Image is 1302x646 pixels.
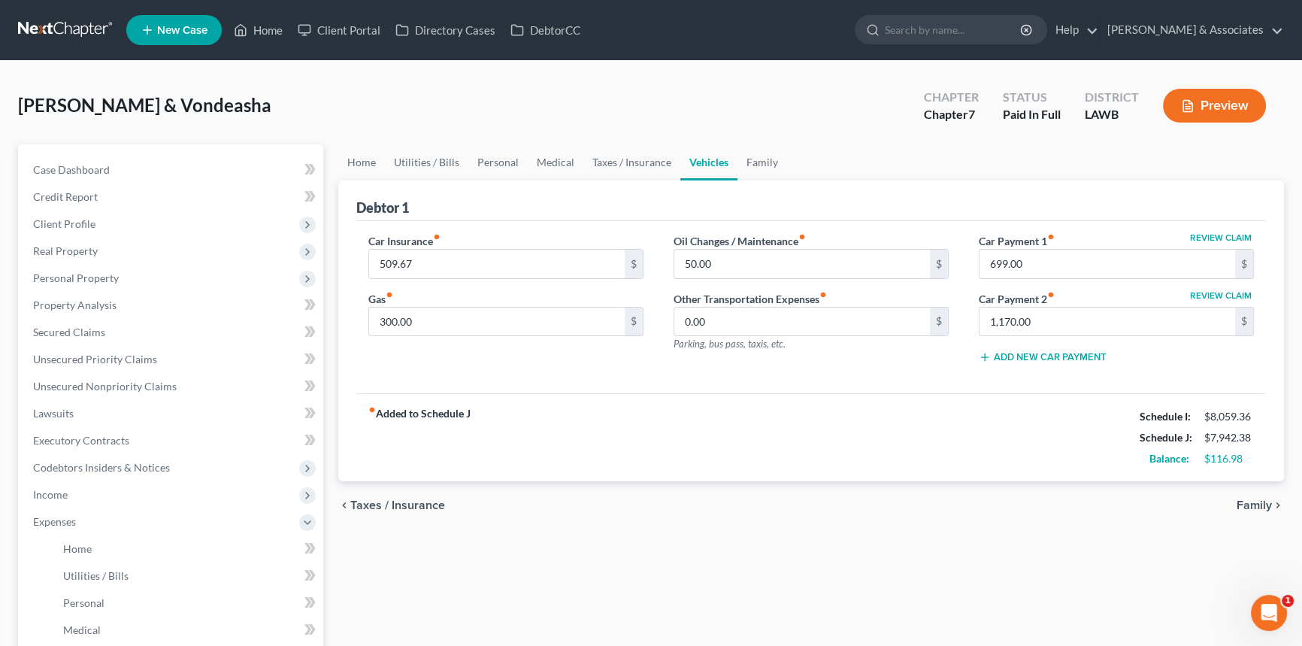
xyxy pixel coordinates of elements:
[21,427,323,454] a: Executory Contracts
[33,380,177,393] span: Unsecured Nonpriority Claims
[625,308,643,336] div: $
[980,250,1235,278] input: --
[356,199,409,217] div: Debtor 1
[51,563,323,590] a: Utilities / Bills
[33,217,95,230] span: Client Profile
[819,291,827,299] i: fiber_manual_record
[625,250,643,278] div: $
[680,144,737,180] a: Vehicles
[21,373,323,400] a: Unsecured Nonpriority Claims
[433,233,441,241] i: fiber_manual_record
[1003,106,1061,123] div: Paid In Full
[1140,431,1192,444] strong: Schedule J:
[1149,452,1189,465] strong: Balance:
[33,163,110,176] span: Case Dashboard
[21,319,323,346] a: Secured Claims
[33,461,170,474] span: Codebtors Insiders & Notices
[338,499,445,511] button: chevron_left Taxes / Insurance
[1047,291,1055,299] i: fiber_manual_record
[290,17,388,44] a: Client Portal
[1204,430,1254,445] div: $7,942.38
[1100,17,1283,44] a: [PERSON_NAME] & Associates
[386,291,393,299] i: fiber_manual_record
[21,346,323,373] a: Unsecured Priority Claims
[468,144,528,180] a: Personal
[385,144,468,180] a: Utilities / Bills
[157,25,207,36] span: New Case
[1188,233,1254,242] button: Review Claim
[1235,250,1253,278] div: $
[1163,89,1266,123] button: Preview
[33,299,117,311] span: Property Analysis
[979,233,1055,249] label: Car Payment 1
[979,351,1107,363] button: Add New Car Payment
[51,535,323,563] a: Home
[1251,595,1287,631] iframe: Intercom live chat
[51,617,323,644] a: Medical
[1204,409,1254,424] div: $8,059.36
[1272,499,1284,511] i: chevron_right
[21,156,323,183] a: Case Dashboard
[930,250,948,278] div: $
[33,244,98,257] span: Real Property
[1204,451,1254,466] div: $116.98
[924,106,979,123] div: Chapter
[674,233,806,249] label: Oil Changes / Maintenance
[21,292,323,319] a: Property Analysis
[1188,291,1254,300] button: Review Claim
[21,183,323,211] a: Credit Report
[33,488,68,501] span: Income
[1140,410,1191,423] strong: Schedule I:
[979,291,1055,307] label: Car Payment 2
[368,291,393,307] label: Gas
[1085,89,1139,106] div: District
[924,89,979,106] div: Chapter
[583,144,680,180] a: Taxes / Insurance
[21,400,323,427] a: Lawsuits
[33,515,76,528] span: Expenses
[33,434,129,447] span: Executory Contracts
[1048,17,1098,44] a: Help
[930,308,948,336] div: $
[33,353,157,365] span: Unsecured Priority Claims
[968,107,975,121] span: 7
[1235,308,1253,336] div: $
[338,499,350,511] i: chevron_left
[674,250,930,278] input: --
[368,233,441,249] label: Car Insurance
[368,406,471,469] strong: Added to Schedule J
[33,407,74,420] span: Lawsuits
[885,16,1022,44] input: Search by name...
[798,233,806,241] i: fiber_manual_record
[51,590,323,617] a: Personal
[503,17,588,44] a: DebtorCC
[368,406,376,414] i: fiber_manual_record
[63,542,92,555] span: Home
[33,190,98,203] span: Credit Report
[63,596,104,609] span: Personal
[1237,499,1272,511] span: Family
[226,17,290,44] a: Home
[33,326,105,338] span: Secured Claims
[369,308,625,336] input: --
[33,271,119,284] span: Personal Property
[980,308,1235,336] input: --
[338,144,385,180] a: Home
[674,308,930,336] input: --
[63,623,101,636] span: Medical
[528,144,583,180] a: Medical
[63,569,129,582] span: Utilities / Bills
[674,291,827,307] label: Other Transportation Expenses
[737,144,787,180] a: Family
[1085,106,1139,123] div: LAWB
[1282,595,1294,607] span: 1
[388,17,503,44] a: Directory Cases
[1047,233,1055,241] i: fiber_manual_record
[1237,499,1284,511] button: Family chevron_right
[18,94,271,116] span: [PERSON_NAME] & Vondeasha
[1003,89,1061,106] div: Status
[674,338,786,350] span: Parking, bus pass, taxis, etc.
[350,499,445,511] span: Taxes / Insurance
[369,250,625,278] input: --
